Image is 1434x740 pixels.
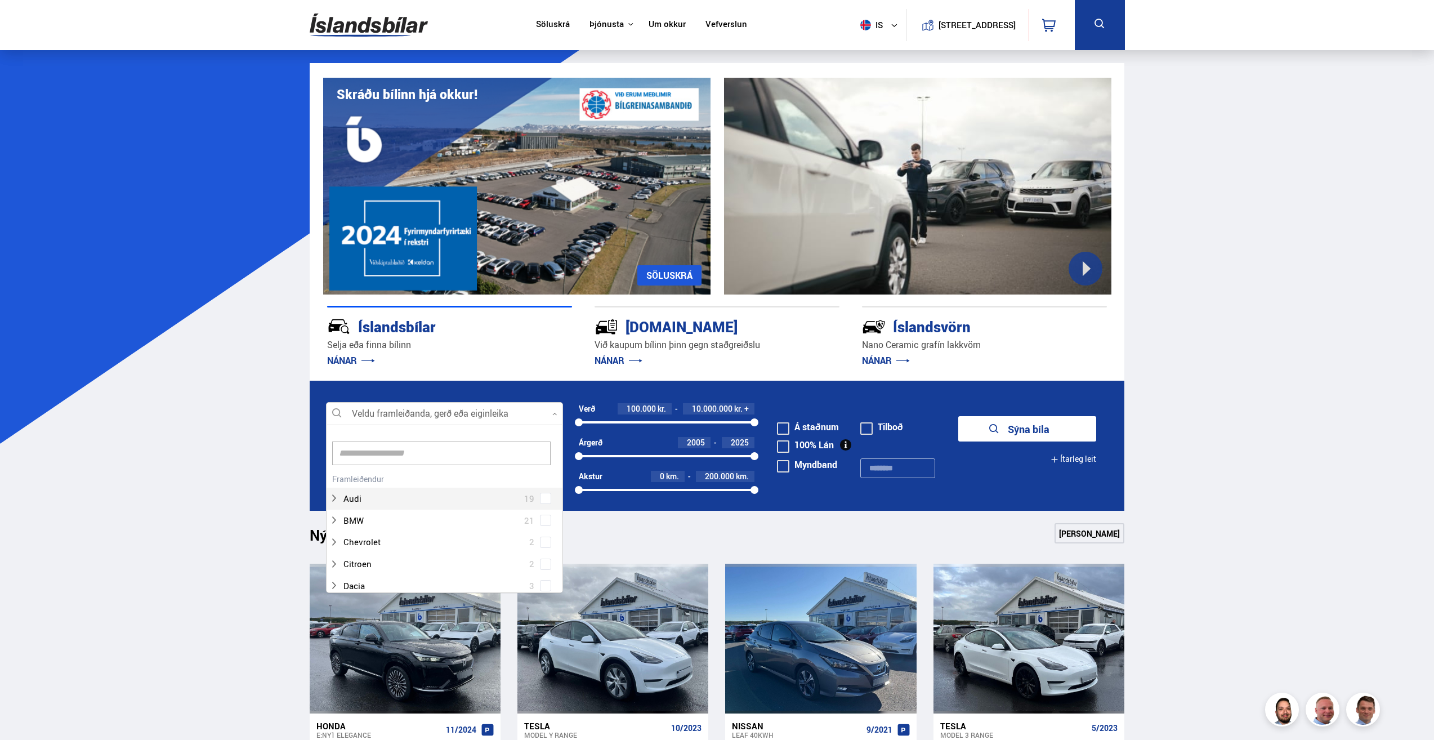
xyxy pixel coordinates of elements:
span: 2005 [687,437,705,448]
span: 2025 [731,437,749,448]
div: Model 3 RANGE [940,731,1087,739]
span: 19 [524,491,534,507]
span: 3 [529,578,534,594]
p: Selja eða finna bílinn [327,338,572,351]
img: FbJEzSuNWCJXmdc-.webp [1348,694,1382,728]
img: siFngHWaQ9KaOqBr.png [1307,694,1341,728]
a: NÁNAR [327,354,375,367]
div: Nissan [732,721,861,731]
div: Íslandsvörn [862,316,1067,336]
img: G0Ugv5HjCgRt.svg [310,7,428,43]
a: NÁNAR [595,354,642,367]
label: Á staðnum [777,422,839,431]
button: is [856,8,906,42]
div: Árgerð [579,438,602,447]
span: 21 [524,512,534,529]
h1: Nýtt á skrá [310,527,400,550]
p: Við kaupum bílinn þinn gegn staðgreiðslu [595,338,839,351]
div: [DOMAIN_NAME] [595,316,799,336]
div: Honda [316,721,441,731]
span: + [744,404,749,413]
label: Tilboð [860,422,903,431]
a: NÁNAR [862,354,910,367]
a: [PERSON_NAME] [1055,523,1124,543]
span: 0 [660,471,664,482]
span: 200.000 [705,471,734,482]
img: nhp88E3Fdnt1Opn2.png [1267,694,1301,728]
div: Íslandsbílar [327,316,532,336]
button: Sýna bíla [958,416,1096,442]
span: 2 [529,556,534,572]
span: kr. [658,404,666,413]
div: Tesla [524,721,667,731]
button: [STREET_ADDRESS] [943,20,1012,30]
a: Um okkur [649,19,686,31]
button: Ítarleg leit [1051,447,1096,472]
span: 11/2024 [446,725,476,734]
label: 100% Lán [777,440,834,449]
div: Tesla [940,721,1087,731]
img: -Svtn6bYgwAsiwNX.svg [862,315,886,338]
div: Leaf 40KWH [732,731,861,739]
span: 100.000 [627,403,656,414]
img: svg+xml;base64,PHN2ZyB4bWxucz0iaHR0cDovL3d3dy53My5vcmcvMjAwMC9zdmciIHdpZHRoPSI1MTIiIGhlaWdodD0iNT... [860,20,871,30]
span: 9/2021 [866,725,892,734]
a: SÖLUSKRÁ [637,265,702,286]
h1: Skráðu bílinn hjá okkur! [337,87,477,102]
span: 10.000.000 [692,403,732,414]
img: tr5P-W3DuiFaO7aO.svg [595,315,618,338]
span: 10/2023 [671,724,702,733]
div: Verð [579,404,595,413]
p: Nano Ceramic grafín lakkvörn [862,338,1107,351]
img: JRvxyua_JYH6wB4c.svg [327,315,351,338]
button: Þjónusta [589,19,624,30]
div: e:Ny1 ELEGANCE [316,731,441,739]
div: Model Y RANGE [524,731,667,739]
a: Vefverslun [705,19,747,31]
a: Söluskrá [536,19,570,31]
div: Akstur [579,472,602,481]
span: km. [736,472,749,481]
span: 2 [529,534,534,550]
label: Myndband [777,460,837,469]
a: [STREET_ADDRESS] [913,9,1022,41]
span: is [856,20,884,30]
span: 5/2023 [1092,724,1118,733]
span: km. [666,472,679,481]
img: eKx6w-_Home_640_.png [323,78,711,295]
span: kr. [734,404,743,413]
